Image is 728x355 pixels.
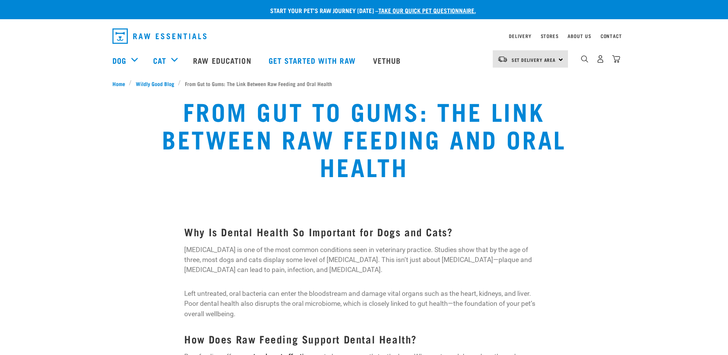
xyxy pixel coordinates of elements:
[112,28,206,44] img: Raw Essentials Logo
[378,8,476,12] a: take our quick pet questionnaire.
[509,35,531,37] a: Delivery
[261,45,365,76] a: Get started with Raw
[153,55,166,66] a: Cat
[601,35,622,37] a: Contact
[184,226,544,238] h3: Why Is Dental Health So Important for Dogs and Cats?
[135,97,593,180] h1: From Gut to Gums: The Link Between Raw Feeding and Oral Health
[112,55,126,66] a: Dog
[112,80,125,88] span: Home
[612,55,620,63] img: home-icon@2x.png
[541,35,559,37] a: Stores
[184,245,544,275] p: [MEDICAL_DATA] is one of the most common conditions seen in veterinary practice. Studies show tha...
[184,333,544,345] h3: How Does Raw Feeding Support Dental Health?
[581,55,588,63] img: home-icon-1@2x.png
[568,35,591,37] a: About Us
[497,56,508,63] img: van-moving.png
[132,80,178,88] a: Wildly Good Blog
[184,289,544,319] p: Left untreated, oral bacteria can enter the bloodstream and damage vital organs such as the heart...
[512,58,556,61] span: Set Delivery Area
[596,55,604,63] img: user.png
[106,25,622,47] nav: dropdown navigation
[185,45,261,76] a: Raw Education
[112,80,616,88] nav: breadcrumbs
[112,80,129,88] a: Home
[365,45,411,76] a: Vethub
[136,80,174,88] span: Wildly Good Blog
